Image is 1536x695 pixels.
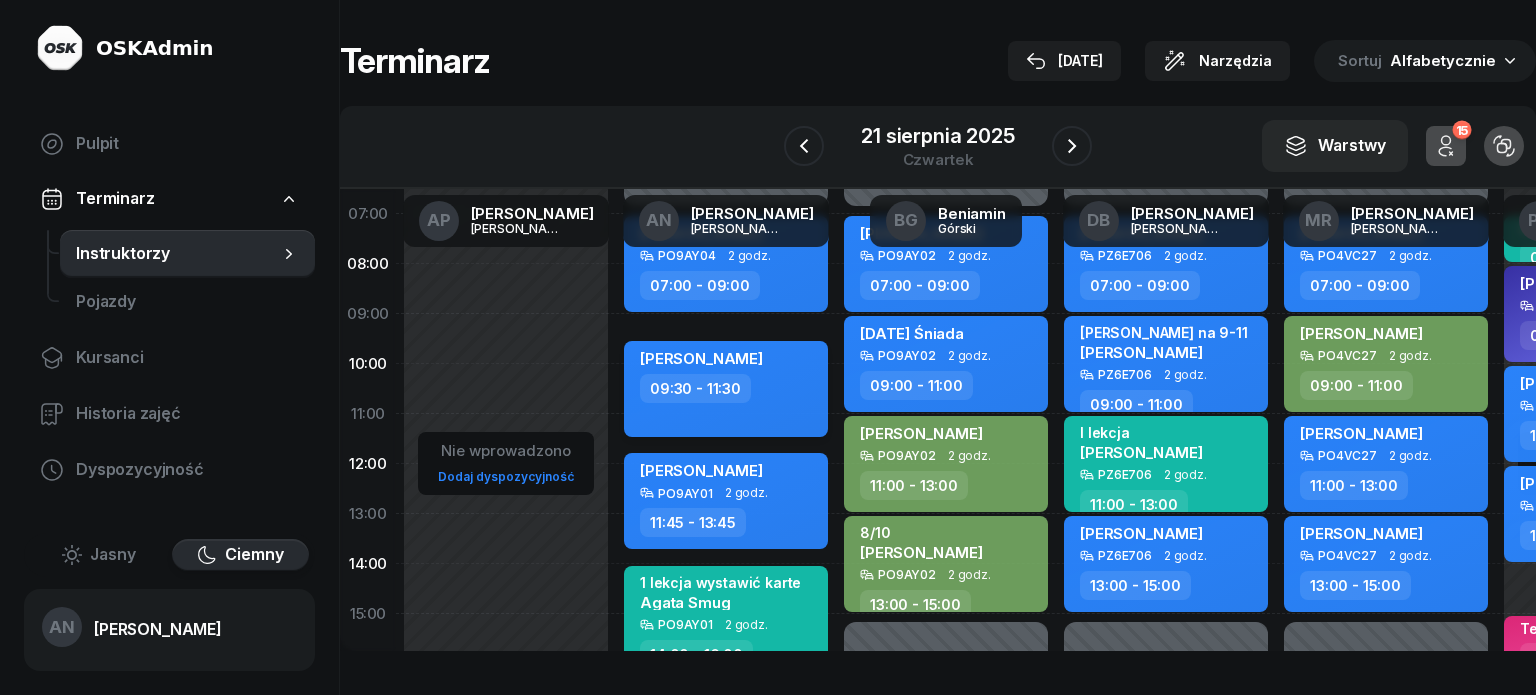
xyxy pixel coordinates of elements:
[1318,349,1377,362] div: PO4VC27
[1008,41,1121,81] button: [DATE]
[340,339,396,389] div: 10:00
[76,401,299,427] span: Historia zajęć
[60,278,315,326] a: Pojazdy
[1199,49,1272,73] span: Narzędzia
[948,449,991,463] span: 2 godz.
[1080,524,1203,543] span: [PERSON_NAME]
[640,461,763,480] span: [PERSON_NAME]
[1283,195,1490,247] a: MR[PERSON_NAME][PERSON_NAME]
[340,539,396,589] div: 14:00
[878,568,936,581] div: PO9AY02
[1164,549,1207,563] span: 2 godz.
[1026,49,1103,73] div: [DATE]
[430,438,582,464] div: Nie wprowadzono
[1164,368,1207,382] span: 2 godz.
[1389,449,1432,463] span: 2 godz.
[1300,371,1413,400] div: 09:00 - 11:00
[340,589,396,639] div: 15:00
[861,152,1014,167] div: czwartek
[878,349,936,362] div: PO9AY02
[640,640,753,669] div: 14:00 - 16:00
[938,222,1006,235] div: Górski
[640,271,760,300] div: 07:00 - 09:00
[658,249,716,262] div: PO9AY04
[1131,206,1254,221] div: [PERSON_NAME]
[948,349,991,363] span: 2 godz.
[870,195,1022,247] a: BGBeniaminGórski
[1080,571,1191,600] div: 13:00 - 15:00
[1145,41,1290,81] button: Narzędzia
[1098,549,1152,562] div: PZ6E706
[96,34,213,62] div: OSKAdmin
[1390,51,1496,70] span: Alfabetycznie
[1300,271,1420,300] div: 07:00 - 09:00
[1426,126,1466,166] button: 15
[340,189,396,239] div: 07:00
[894,212,918,229] span: BG
[860,543,983,562] span: [PERSON_NAME]
[1314,40,1536,82] button: Sortuj Alfabetycznie
[1063,195,1270,247] a: DB[PERSON_NAME][PERSON_NAME]
[76,289,299,315] span: Pojazdy
[225,542,284,568] span: Ciemny
[1338,48,1386,74] span: Sortuj
[938,206,1006,221] div: Beniamin
[76,457,299,483] span: Dyspozycyjność
[76,186,155,212] span: Terminarz
[76,345,299,371] span: Kursanci
[948,568,991,582] span: 2 godz.
[1300,324,1423,343] span: [PERSON_NAME]
[725,618,768,632] span: 2 godz.
[1164,468,1207,482] span: 2 godz.
[1305,212,1332,229] span: MR
[1300,524,1423,543] span: [PERSON_NAME]
[691,206,814,221] div: [PERSON_NAME]
[24,120,315,168] a: Pulpit
[94,621,222,637] div: [PERSON_NAME]
[1300,424,1423,443] span: [PERSON_NAME]
[640,508,746,537] div: 11:45 - 13:45
[878,249,936,262] div: PO9AY02
[1389,549,1432,563] span: 2 godz.
[860,524,983,541] div: 8/10
[430,434,582,493] button: Nie wprowadzonoDodaj dyspozycyjność
[430,465,582,488] a: Dodaj dyspozycyjność
[403,195,610,247] a: AP[PERSON_NAME][PERSON_NAME]
[1080,324,1248,341] div: [PERSON_NAME] na 9-11
[860,324,964,343] span: [DATE] Śniada
[1131,222,1227,235] div: [PERSON_NAME]
[646,212,672,229] span: AN
[340,389,396,439] div: 11:00
[691,222,787,235] div: [PERSON_NAME]
[36,24,84,72] img: logo-light@2x.png
[1318,449,1377,462] div: PO4VC27
[60,230,315,278] a: Instruktorzy
[1318,249,1377,262] div: PO4VC27
[24,446,315,494] a: Dyspozycyjność
[860,271,980,300] div: 07:00 - 09:00
[658,487,713,500] div: PO9AY01
[1098,249,1152,262] div: PZ6E706
[1300,471,1408,500] div: 11:00 - 13:00
[49,619,75,636] span: AN
[1164,249,1207,263] span: 2 godz.
[1262,120,1408,172] button: Warstwy
[1389,249,1432,263] span: 2 godz.
[340,43,490,79] h1: Terminarz
[1080,271,1200,300] div: 07:00 - 09:00
[471,222,567,235] div: [PERSON_NAME]
[1080,490,1188,519] div: 11:00 - 13:00
[1389,349,1432,363] span: 2 godz.
[1284,133,1386,159] div: Warstwy
[640,593,730,612] span: Agata Smug
[1300,571,1411,600] div: 13:00 - 15:00
[948,249,991,263] span: 2 godz.
[725,486,768,500] span: 2 godz.
[340,489,396,539] div: 13:00
[658,618,713,631] div: PO9AY01
[1452,121,1471,140] div: 15
[640,374,751,403] div: 09:30 - 11:30
[24,176,315,222] a: Terminarz
[860,424,983,443] span: [PERSON_NAME]
[1087,212,1110,229] span: DB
